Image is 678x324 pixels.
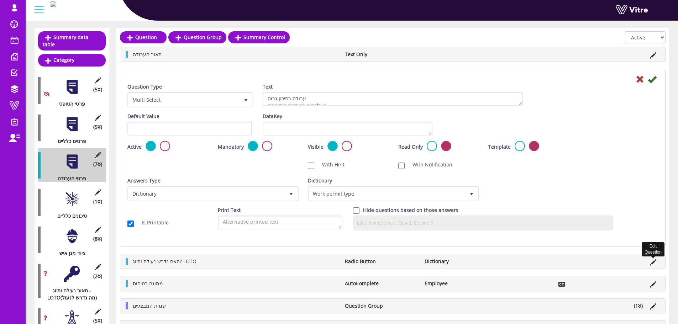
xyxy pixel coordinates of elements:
[93,273,102,280] span: (2 )
[642,242,664,256] div: Edit Question
[488,143,511,150] label: Template
[93,123,102,131] span: (5 )
[133,258,196,265] span: האם נדרש נעילה ותיוג? LOTO
[308,143,324,150] label: Visible
[135,219,169,226] label: Is Printable
[309,187,465,200] span: Work permit type
[285,187,298,200] span: select
[315,161,345,168] label: With Hint
[120,31,167,43] a: Question
[127,143,142,150] label: Active
[133,302,166,309] span: שמות המבצעים
[405,161,452,168] label: With Notification
[263,113,282,120] label: DataKey
[465,187,478,200] span: select
[341,280,421,287] li: AutoComplete
[51,1,56,7] img: Logo-Web.png
[421,258,501,265] li: Dictionary
[128,187,285,200] span: Dictionary
[38,212,100,219] div: סיכונים כלליים
[240,93,252,106] span: select
[127,221,134,227] input: Is Printable
[38,287,100,301] div: תאור נעילה ותיוג - LOTO(מה נדרש לנעול)
[127,177,161,184] label: Answers Type
[93,86,102,93] span: (5 )
[133,51,162,58] span: תאור העבודה
[308,163,314,169] input: With Hint
[341,258,421,265] li: Radio Button
[127,113,159,120] label: Default Value
[341,302,421,309] li: Question Group
[228,31,290,43] a: Summary Control
[363,207,458,214] label: Hide questions based on those answers
[308,177,332,184] label: Dictionary
[38,175,100,182] div: פרטי העבודה
[218,143,244,150] label: Mandatory
[127,83,162,90] label: Question Type
[168,31,226,43] a: Question Group
[263,83,273,90] label: Text
[398,163,405,169] input: With Notification
[630,302,646,309] li: (1 )
[353,207,359,214] input: Hide question based on answer
[263,92,523,106] textarea: עבודה בסיכון גבוה יש לבחור בהיתרים הנדרשים
[133,280,163,287] span: ממונה בטיחות
[93,198,102,205] span: (1 )
[421,280,501,287] li: Employee
[218,207,241,214] label: Print Text
[398,143,423,150] label: Read Only
[38,100,100,107] div: פרטי הטופס
[128,93,240,106] span: Multi Select
[93,161,102,168] span: (7 )
[38,54,106,66] a: Category
[38,31,106,51] a: Summary data table
[38,250,100,257] div: ציוד מגן אישי
[341,51,421,58] li: Text Only
[355,218,611,228] input: Like: Not relevant, David, Device 9
[93,235,102,243] span: (8 )
[38,138,100,145] div: פרטים כלליים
